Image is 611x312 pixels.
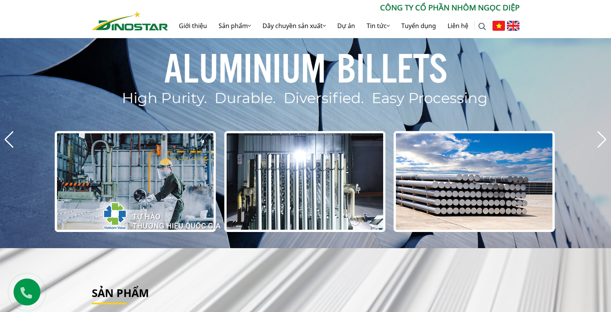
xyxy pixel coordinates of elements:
a: Sản phẩm [92,285,149,300]
img: Nhôm Dinostar [92,11,168,30]
img: thqg [80,188,222,240]
a: Tin tức [361,13,396,38]
p: CÔNG TY CỔ PHẦN NHÔM NGỌC DIỆP [168,2,520,13]
a: Tuyển dụng [396,13,442,38]
img: search [478,23,486,30]
a: Sản phẩm [213,13,257,38]
a: Nhôm Dinostar [92,10,168,30]
a: Dây chuyền sản xuất [257,13,332,38]
div: Previous slide [4,131,14,148]
a: Dự án [332,13,361,38]
div: Next slide [597,131,607,148]
a: Giới thiệu [173,13,213,38]
img: English [507,21,520,31]
a: Liên hệ [442,13,474,38]
img: Tiếng Việt [492,21,505,31]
